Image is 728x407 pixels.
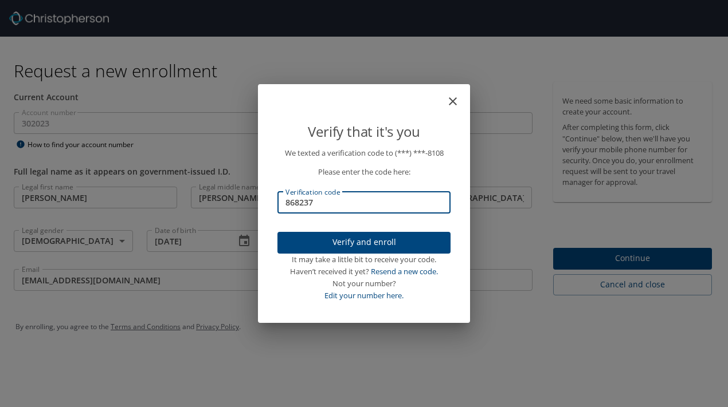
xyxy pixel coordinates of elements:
p: Please enter the code here: [277,166,451,178]
span: Verify and enroll [287,235,441,250]
button: Verify and enroll [277,232,451,254]
p: Verify that it's you [277,121,451,143]
button: close [452,89,465,102]
div: It may take a little bit to receive your code. [277,254,451,266]
div: Not your number? [277,278,451,290]
a: Resend a new code. [371,266,438,276]
p: We texted a verification code to (***) ***- 8108 [277,147,451,159]
a: Edit your number here. [324,290,404,301]
div: Haven’t received it yet? [277,266,451,278]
